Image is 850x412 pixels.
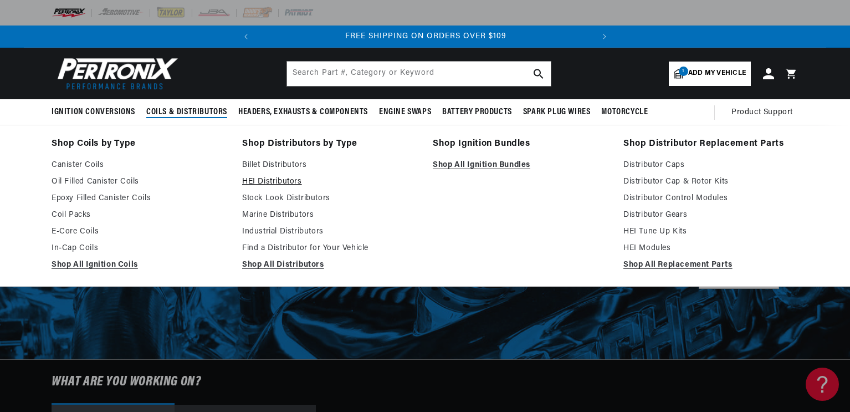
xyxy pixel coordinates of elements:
img: Pertronix [52,54,179,93]
summary: Ignition Conversions [52,99,141,125]
span: Engine Swaps [379,106,431,118]
a: Billet Distributors [242,159,417,172]
span: FREE SHIPPING ON ORDERS OVER $109 [345,32,506,40]
a: Distributor Cap & Rotor Kits [623,175,798,189]
summary: Engine Swaps [373,99,437,125]
a: Industrial Distributors [242,225,417,238]
summary: Motorcycle [596,99,653,125]
div: 2 of 2 [258,30,594,43]
span: Add my vehicle [688,68,746,79]
span: Motorcycle [601,106,648,118]
a: Shop Distributor Replacement Parts [623,136,798,152]
span: 1 [679,67,688,76]
a: Marine Distributors [242,208,417,222]
span: Coils & Distributors [146,106,227,118]
a: Shop Ignition Bundles [433,136,608,152]
a: Distributor Control Modules [623,192,798,205]
a: Epoxy Filled Canister Coils [52,192,227,205]
button: Translation missing: en.sections.announcements.previous_announcement [235,26,257,48]
span: Ignition Conversions [52,106,135,118]
slideshow-component: Translation missing: en.sections.announcements.announcement_bar [24,26,826,48]
a: HEI Distributors [242,175,417,189]
a: Shop All Distributors [242,258,417,272]
a: HEI Tune Up Kits [623,225,798,238]
a: Shop All Replacement Parts [623,258,798,272]
a: Find a Distributor for Your Vehicle [242,242,417,255]
span: Product Support [731,106,793,119]
a: Shop Coils by Type [52,136,227,152]
a: Shop All Ignition Bundles [433,159,608,172]
button: search button [526,62,551,86]
a: HEI Modules [623,242,798,255]
div: Announcement [258,30,594,43]
summary: Coils & Distributors [141,99,233,125]
summary: Headers, Exhausts & Components [233,99,373,125]
a: Oil Filled Canister Coils [52,175,227,189]
h6: What are you working on? [24,360,826,404]
summary: Product Support [731,99,798,126]
button: Translation missing: en.sections.announcements.next_announcement [593,26,616,48]
a: Distributor Gears [623,208,798,222]
a: Canister Coils [52,159,227,172]
a: Distributor Caps [623,159,798,172]
a: Stock Look Distributors [242,192,417,205]
a: Shop Distributors by Type [242,136,417,152]
a: In-Cap Coils [52,242,227,255]
summary: Battery Products [437,99,518,125]
a: E-Core Coils [52,225,227,238]
a: 1Add my vehicle [669,62,751,86]
input: Search Part #, Category or Keyword [287,62,551,86]
span: Headers, Exhausts & Components [238,106,368,118]
a: Coil Packs [52,208,227,222]
a: Shop All Ignition Coils [52,258,227,272]
span: Battery Products [442,106,512,118]
summary: Spark Plug Wires [518,99,596,125]
span: Spark Plug Wires [523,106,591,118]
